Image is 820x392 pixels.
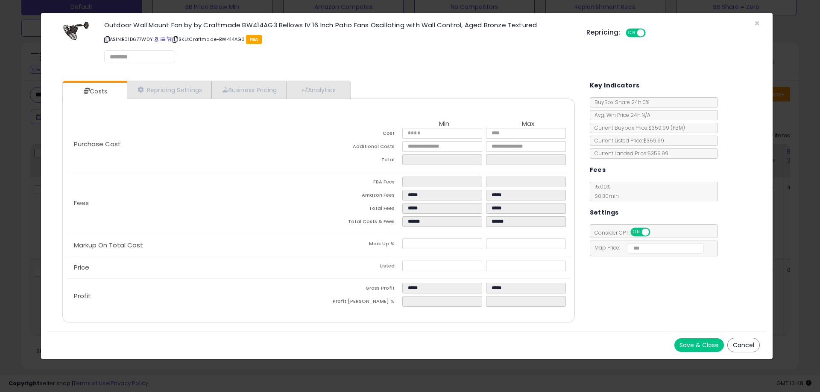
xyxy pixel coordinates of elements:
span: 15.00 % [590,183,619,200]
p: ASIN: B01D677W0Y | SKU: Craftmade-BW414AG3 [104,32,574,46]
td: Additional Costs [319,141,402,154]
td: Profit [PERSON_NAME] % [319,296,402,309]
span: × [754,17,760,29]
th: Max [486,120,570,128]
td: Mark Up % [319,238,402,252]
a: All offer listings [161,36,165,43]
a: Your listing only [167,36,171,43]
th: Min [402,120,486,128]
span: ON [631,229,642,236]
td: FBA Fees [319,177,402,190]
a: Business Pricing [211,81,286,99]
span: OFF [649,229,662,236]
h5: Settings [590,207,619,218]
h5: Repricing: [586,29,621,36]
p: Price [67,264,319,271]
td: Gross Profit [319,283,402,296]
span: Current Listed Price: $359.99 [590,137,664,144]
span: $359.99 [648,124,685,131]
button: Save & Close [674,338,724,352]
td: Total Costs & Fees [319,216,402,229]
span: ( FBM ) [671,124,685,131]
td: Cost [319,128,402,141]
button: Cancel [727,338,760,352]
a: Costs [63,83,126,100]
a: Repricing Settings [127,81,211,99]
p: Profit [67,293,319,299]
p: Purchase Cost [67,141,319,148]
h3: Outdoor Wall Mount Fan by by Craftmade BW414AG3 Bellows IV 16 Inch Patio Fans Oscillating with Wa... [104,22,574,28]
td: Amazon Fees [319,190,402,203]
span: OFF [644,29,658,37]
h5: Key Indicators [590,80,640,91]
span: $0.30 min [590,192,619,200]
p: Markup On Total Cost [67,242,319,249]
img: 41xiQVbQWtL._SL60_.jpg [63,22,89,40]
span: FBA [246,35,262,44]
td: Total [319,154,402,168]
h5: Fees [590,165,606,175]
span: BuyBox Share 24h: 0% [590,99,649,106]
p: Fees [67,200,319,206]
a: Analytics [286,81,349,99]
span: Current Landed Price: $359.99 [590,150,668,157]
span: Map Price: [590,244,704,251]
a: BuyBox page [154,36,159,43]
span: Current Buybox Price: [590,124,685,131]
span: Avg. Win Price 24h: N/A [590,111,650,119]
td: Listed [319,261,402,274]
span: ON [627,29,637,37]
td: Total Fees [319,203,402,216]
span: Consider CPT: [590,229,662,236]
